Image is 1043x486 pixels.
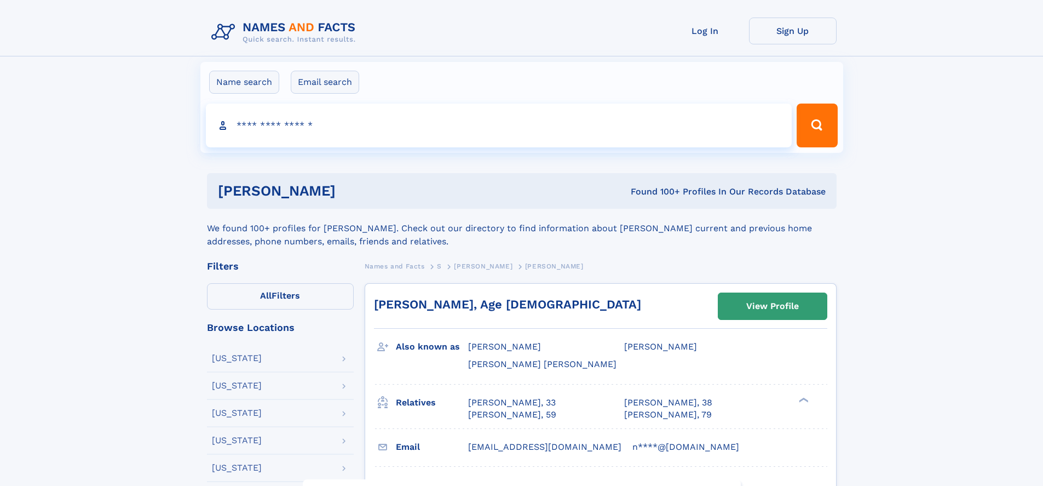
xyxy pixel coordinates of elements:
[396,338,468,356] h3: Also known as
[396,393,468,412] h3: Relatives
[437,259,442,273] a: S
[218,184,483,198] h1: [PERSON_NAME]
[212,409,262,418] div: [US_STATE]
[525,262,584,270] span: [PERSON_NAME]
[661,18,749,44] a: Log In
[365,259,425,273] a: Names and Facts
[718,293,827,319] a: View Profile
[624,341,697,352] span: [PERSON_NAME]
[212,354,262,363] div: [US_STATE]
[291,71,359,94] label: Email search
[468,359,616,369] span: [PERSON_NAME] [PERSON_NAME]
[468,397,556,409] a: [PERSON_NAME], 33
[260,290,272,301] span: All
[796,396,809,403] div: ❯
[207,261,354,271] div: Filters
[212,464,262,472] div: [US_STATE]
[209,71,279,94] label: Name search
[207,323,354,333] div: Browse Locations
[396,438,468,456] h3: Email
[624,397,712,409] a: [PERSON_NAME], 38
[207,18,365,47] img: Logo Names and Facts
[624,409,712,421] a: [PERSON_NAME], 79
[374,298,641,311] a: [PERSON_NAME], Age [DEMOGRAPHIC_DATA]
[468,341,541,352] span: [PERSON_NAME]
[454,262,512,270] span: [PERSON_NAME]
[749,18,837,44] a: Sign Up
[206,104,792,147] input: search input
[483,186,826,198] div: Found 100+ Profiles In Our Records Database
[454,259,512,273] a: [PERSON_NAME]
[437,262,442,270] span: S
[468,442,621,452] span: [EMAIL_ADDRESS][DOMAIN_NAME]
[468,409,556,421] a: [PERSON_NAME], 59
[746,294,799,319] div: View Profile
[207,209,837,248] div: We found 100+ profiles for [PERSON_NAME]. Check out our directory to find information about [PERS...
[207,283,354,310] label: Filters
[212,436,262,445] div: [US_STATE]
[212,381,262,390] div: [US_STATE]
[797,104,837,147] button: Search Button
